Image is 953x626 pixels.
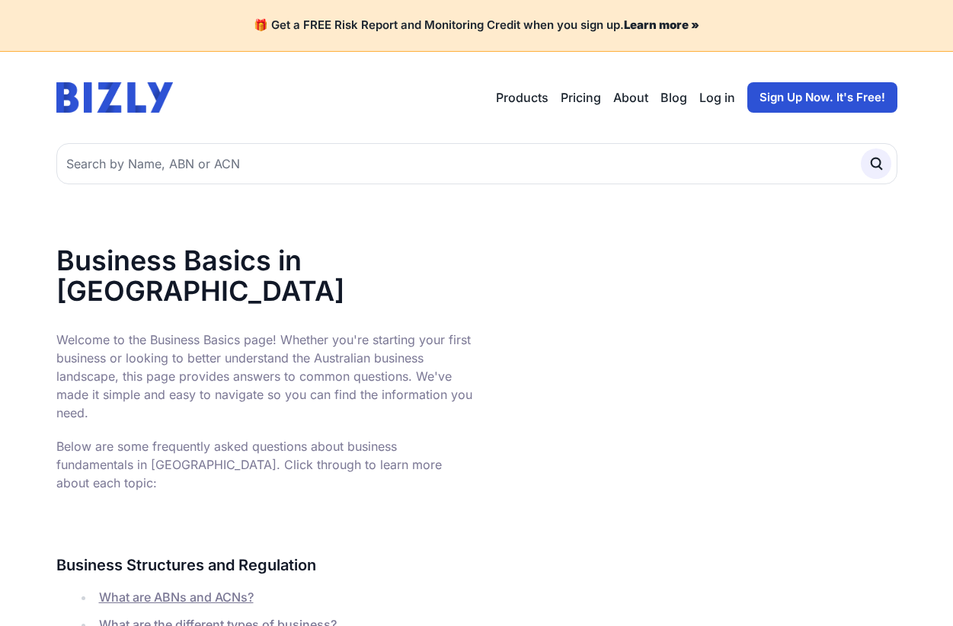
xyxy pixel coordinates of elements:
a: Log in [699,88,735,107]
a: Pricing [561,88,601,107]
h3: Business Structures and Regulation [56,553,477,577]
h4: 🎁 Get a FREE Risk Report and Monitoring Credit when you sign up. [18,18,935,33]
a: About [613,88,648,107]
p: Welcome to the Business Basics page! Whether you're starting your first business or looking to be... [56,331,477,422]
h1: Business Basics in [GEOGRAPHIC_DATA] [56,245,477,306]
a: Sign Up Now. It's Free! [747,82,897,113]
button: Products [496,88,548,107]
a: Learn more » [624,18,699,32]
a: What are ABNs and ACNs? [99,589,254,605]
input: Search by Name, ABN or ACN [56,143,897,184]
p: Below are some frequently asked questions about business fundamentals in [GEOGRAPHIC_DATA]. Click... [56,437,477,492]
a: Blog [660,88,687,107]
